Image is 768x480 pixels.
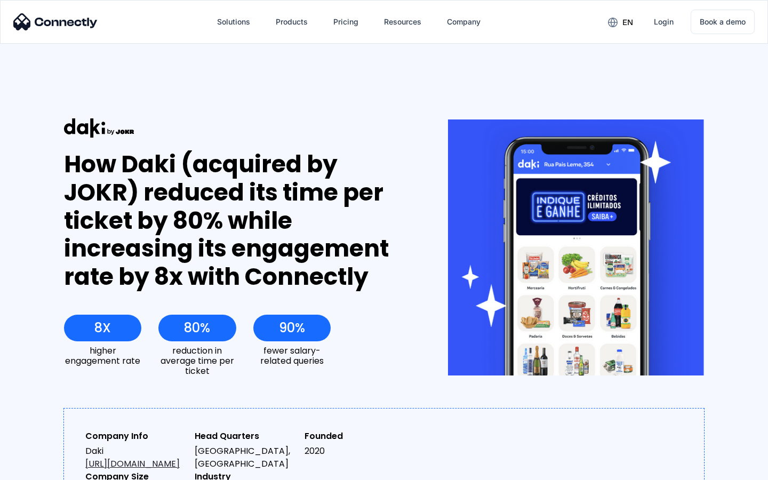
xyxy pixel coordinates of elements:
a: Pricing [325,9,367,35]
div: 80% [184,321,210,335]
img: Connectly Logo [13,13,98,30]
aside: Language selected: English [11,461,64,476]
div: How Daki (acquired by JOKR) reduced its time per ticket by 80% while increasing its engagement ra... [64,150,409,291]
div: Daki [85,445,186,470]
div: Founded [305,430,405,443]
ul: Language list [21,461,64,476]
div: fewer salary-related queries [253,346,331,366]
a: Book a demo [691,10,755,34]
div: [GEOGRAPHIC_DATA], [GEOGRAPHIC_DATA] [195,445,295,470]
div: Pricing [333,14,358,29]
div: higher engagement rate [64,346,141,366]
div: Login [654,14,674,29]
div: Products [276,14,308,29]
div: reduction in average time per ticket [158,346,236,377]
div: Head Quarters [195,430,295,443]
div: Resources [384,14,421,29]
div: 8X [94,321,111,335]
div: 2020 [305,445,405,458]
a: Login [645,9,682,35]
div: Solutions [217,14,250,29]
a: [URL][DOMAIN_NAME] [85,458,180,470]
div: Company [447,14,481,29]
div: en [622,15,633,30]
div: 90% [279,321,305,335]
div: Company Info [85,430,186,443]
